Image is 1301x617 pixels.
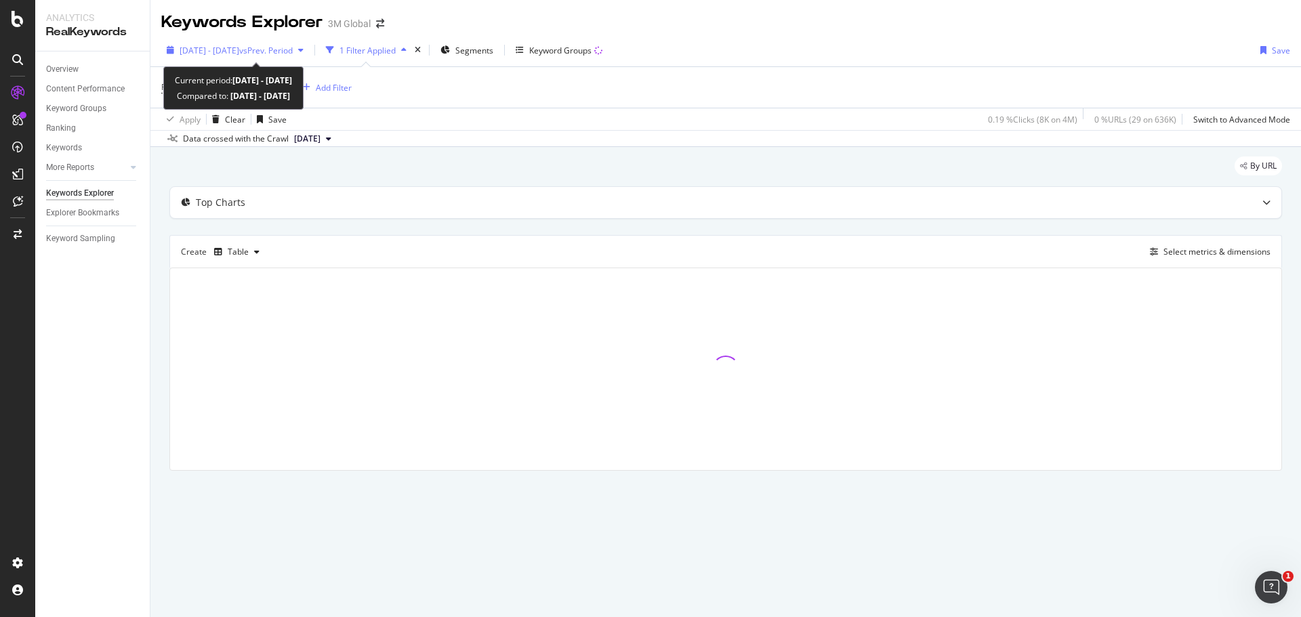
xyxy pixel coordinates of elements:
[239,45,293,56] span: vs Prev. Period
[46,161,127,175] a: More Reports
[46,11,139,24] div: Analytics
[1255,39,1290,61] button: Save
[268,114,287,125] div: Save
[46,121,76,135] div: Ranking
[1163,246,1271,257] div: Select metrics & dimensions
[1144,244,1271,260] button: Select metrics & dimensions
[196,196,245,209] div: Top Charts
[225,114,245,125] div: Clear
[46,82,140,96] a: Content Performance
[297,79,352,95] button: Add Filter
[1094,114,1176,125] div: 0 % URLs ( 29 on 636K )
[455,45,493,56] span: Segments
[46,141,140,155] a: Keywords
[412,43,424,57] div: times
[180,114,201,125] div: Apply
[209,241,265,263] button: Table
[46,232,115,246] div: Keyword Sampling
[46,186,114,200] div: Keywords Explorer
[316,82,352,93] div: Add Filter
[175,72,292,88] div: Current period:
[46,62,140,77] a: Overview
[46,102,106,116] div: Keyword Groups
[988,114,1077,125] div: 0.19 % Clicks ( 8K on 4M )
[46,102,140,116] a: Keyword Groups
[46,121,140,135] a: Ranking
[46,161,94,175] div: More Reports
[294,133,321,145] span: 2024 Oct. 13th
[181,241,265,263] div: Create
[1193,114,1290,125] div: Switch to Advanced Mode
[46,141,82,155] div: Keywords
[46,206,119,220] div: Explorer Bookmarks
[1283,571,1294,582] span: 1
[228,248,249,256] div: Table
[251,108,287,130] button: Save
[1250,162,1277,170] span: By URL
[1255,571,1287,603] iframe: Intercom live chat
[1188,108,1290,130] button: Switch to Advanced Mode
[289,131,337,147] button: [DATE]
[321,39,412,61] button: 1 Filter Applied
[46,82,125,96] div: Content Performance
[46,186,140,200] a: Keywords Explorer
[46,206,140,220] a: Explorer Bookmarks
[435,39,499,61] button: Segments
[339,45,396,56] div: 1 Filter Applied
[161,39,309,61] button: [DATE] - [DATE]vsPrev. Period
[46,24,139,40] div: RealKeywords
[161,108,201,130] button: Apply
[207,108,245,130] button: Clear
[228,90,290,102] b: [DATE] - [DATE]
[529,45,592,56] div: Keyword Groups
[46,232,140,246] a: Keyword Sampling
[180,45,239,56] span: [DATE] - [DATE]
[510,39,608,61] button: Keyword Groups
[1272,45,1290,56] div: Save
[328,17,371,30] div: 3M Global
[46,62,79,77] div: Overview
[376,19,384,28] div: arrow-right-arrow-left
[161,11,323,34] div: Keywords Explorer
[183,133,289,145] div: Data crossed with the Crawl
[232,75,292,86] b: [DATE] - [DATE]
[161,81,191,93] span: Full URL
[177,88,290,104] div: Compared to:
[1235,156,1282,175] div: legacy label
